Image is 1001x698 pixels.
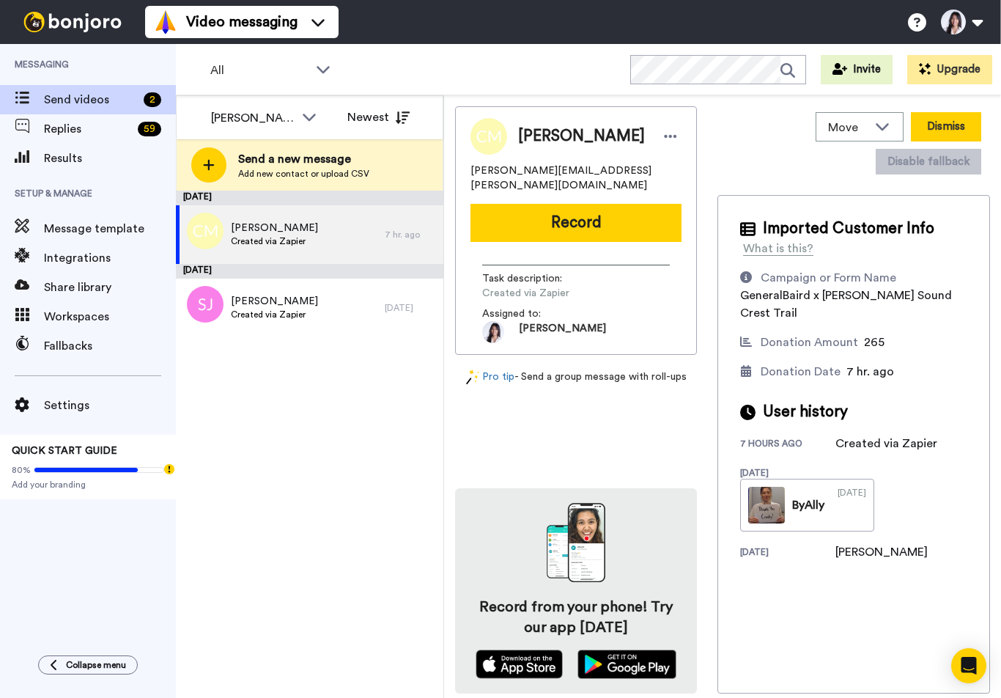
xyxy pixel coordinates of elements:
[231,309,318,320] span: Created via Zapier
[821,55,893,84] button: Invite
[466,370,479,385] img: magic-wand.svg
[176,191,443,205] div: [DATE]
[44,308,176,326] span: Workspaces
[743,240,813,257] div: What is this?
[470,164,682,193] span: [PERSON_NAME][EMAIL_ADDRESS][PERSON_NAME][DOMAIN_NAME]
[44,220,176,238] span: Message template
[231,221,318,235] span: [PERSON_NAME]
[44,337,176,355] span: Fallbacks
[763,218,934,240] span: Imported Customer Info
[761,269,896,287] div: Campaign or Form Name
[835,543,928,561] div: [PERSON_NAME]
[547,503,605,582] img: download
[470,204,682,242] button: Record
[838,487,866,523] div: [DATE]
[44,249,176,267] span: Integrations
[911,112,981,142] button: Dismiss
[385,229,436,240] div: 7 hr. ago
[238,168,369,180] span: Add new contact or upload CSV
[12,446,117,456] span: QUICK START GUIDE
[951,648,986,683] div: Open Intercom Messenger
[231,235,318,247] span: Created via Zapier
[44,279,176,296] span: Share library
[864,337,884,348] span: 265
[740,479,874,532] a: ByAlly[DATE]
[740,290,952,319] span: GeneralBaird x [PERSON_NAME] Sound Crest Trail
[66,659,126,671] span: Collapse menu
[761,334,858,351] div: Donation Amount
[211,109,295,127] div: [PERSON_NAME]
[876,149,981,174] button: Disable fallback
[138,122,161,136] div: 59
[518,125,645,147] span: [PERSON_NAME]
[740,438,835,452] div: 7 hours ago
[18,12,128,32] img: bj-logo-header-white.svg
[846,366,894,378] span: 7 hr. ago
[385,302,436,314] div: [DATE]
[740,546,835,561] div: [DATE]
[470,597,682,638] h4: Record from your phone! Try our app [DATE]
[792,496,824,514] div: By Ally
[154,10,177,34] img: vm-color.svg
[476,650,563,679] img: appstore
[12,464,31,476] span: 80%
[44,91,138,109] span: Send videos
[482,321,504,343] img: aef2a152-c547-44c8-8db8-949bb2fc4bf6-1698705931.jpg
[519,321,606,343] span: [PERSON_NAME]
[835,435,937,452] div: Created via Zapier
[763,401,848,423] span: User history
[336,103,421,132] button: Newest
[12,479,164,491] span: Add your branding
[761,363,841,381] div: Donation Date
[455,370,697,385] div: - Send a group message with roll-ups
[210,62,309,79] span: All
[577,650,676,679] img: playstore
[828,119,868,136] span: Move
[231,294,318,309] span: [PERSON_NAME]
[44,150,176,167] span: Results
[186,12,298,32] span: Video messaging
[740,467,835,479] div: [DATE]
[176,264,443,279] div: [DATE]
[748,487,785,523] img: 913c81fe-1463-4a76-9454-6b52055a3c9d-thumb.jpg
[482,286,621,301] span: Created via Zapier
[144,92,161,107] div: 2
[482,271,585,286] span: Task description :
[44,120,132,138] span: Replies
[44,397,176,414] span: Settings
[466,370,514,385] a: Pro tip
[238,150,369,168] span: Send a new message
[187,286,224,323] img: sj.png
[38,655,138,675] button: Collapse menu
[163,463,176,476] div: Tooltip anchor
[187,213,224,249] img: cm.png
[470,118,507,155] img: Image of Pierre Poilievre
[907,55,992,84] button: Upgrade
[482,306,585,321] span: Assigned to:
